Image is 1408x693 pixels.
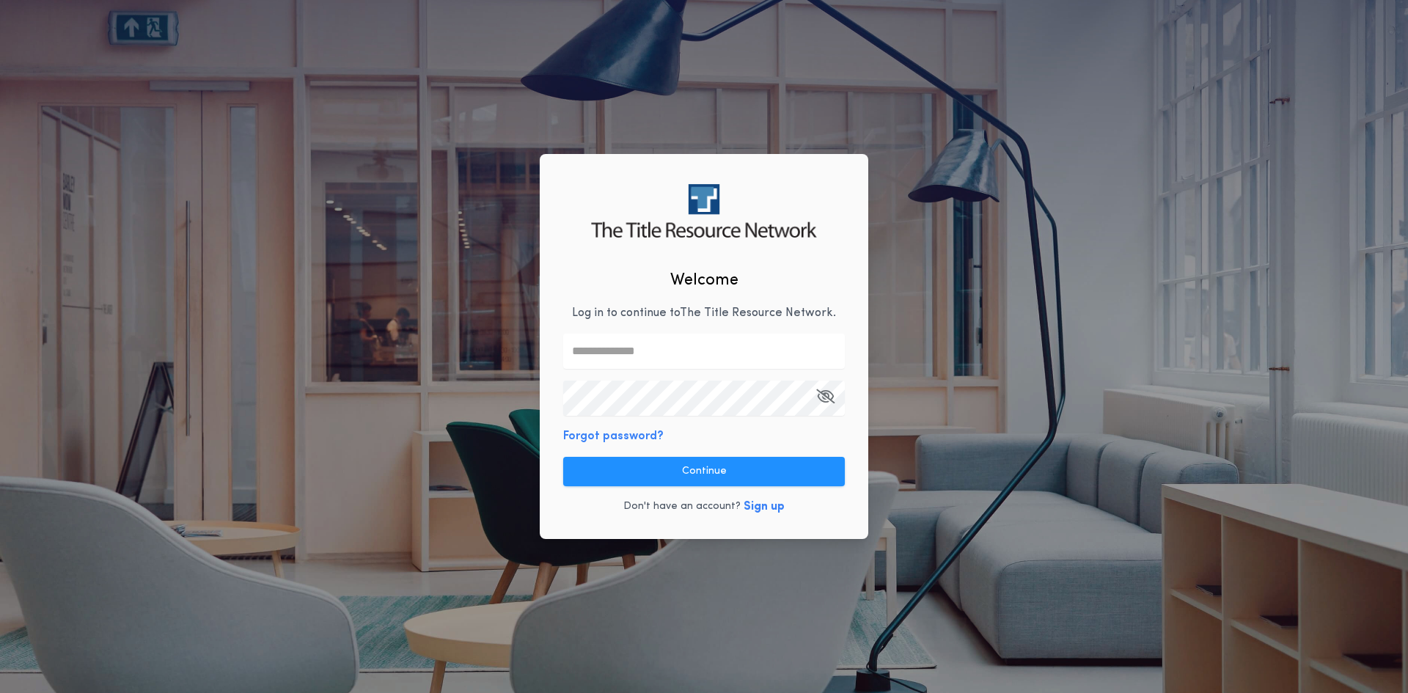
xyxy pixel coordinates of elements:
button: Sign up [744,498,785,516]
button: Forgot password? [563,428,664,445]
button: Continue [563,457,845,486]
h2: Welcome [670,268,738,293]
p: Don't have an account? [623,499,741,514]
img: logo [591,184,816,238]
p: Log in to continue to The Title Resource Network . [572,304,836,322]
